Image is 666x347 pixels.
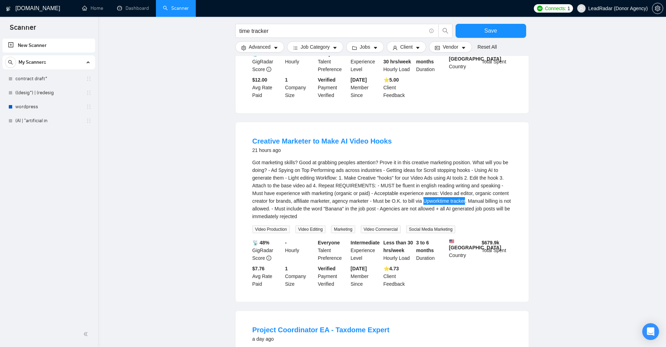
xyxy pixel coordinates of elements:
a: homeHome [82,5,103,11]
div: 21 hours ago [252,146,392,154]
b: $7.76 [252,266,265,271]
div: GigRadar Score [251,239,284,262]
div: Avg Rate Paid [251,265,284,288]
div: Member Since [349,76,382,99]
a: contract draft* [15,72,82,86]
span: search [5,60,16,65]
div: Country [447,239,480,262]
b: 3 to 6 months [416,240,434,253]
span: holder [86,104,92,110]
b: ⭐️ 5.00 [384,77,399,83]
span: caret-down [461,45,466,50]
span: holder [86,90,92,96]
span: Advanced [249,43,271,51]
b: $ 679.9k [482,240,500,245]
a: Project Coordinator EA - Taxdome Expert [252,326,389,334]
b: 1 [285,77,288,83]
span: caret-down [273,45,278,50]
div: Company Size [284,76,316,99]
div: Payment Verified [316,265,349,288]
span: setting [241,45,246,50]
span: Marketing [331,225,355,233]
div: Experience Level [349,50,382,73]
b: [GEOGRAPHIC_DATA] [449,239,501,250]
span: search [439,28,452,34]
div: GigRadar Score [251,50,284,73]
mark: tracker [450,198,465,204]
b: 📡 48% [252,240,270,245]
span: idcard [435,45,440,50]
div: Payment Verified [316,76,349,99]
img: logo [6,3,11,14]
span: caret-down [332,45,337,50]
button: Save [456,24,526,38]
button: userClientcaret-down [387,41,427,53]
span: user [579,6,584,11]
button: idcardVendorcaret-down [429,41,472,53]
button: search [5,57,16,68]
div: Got marketing skills? Good at grabbing peoples attention? Prove it in this creative marketing pos... [252,159,512,220]
li: New Scanner [2,39,95,53]
span: Jobs [360,43,370,51]
b: $12.00 [252,77,267,83]
div: Hourly Load [382,239,415,262]
div: Total Spent [480,50,513,73]
button: barsJob Categorycaret-down [287,41,343,53]
a: Reset All [478,43,497,51]
span: info-circle [429,29,434,33]
div: Hourly [284,50,316,73]
a: dashboardDashboard [117,5,149,11]
div: Company Size [284,265,316,288]
div: Hourly [284,239,316,262]
li: My Scanners [2,55,95,128]
div: Talent Preference [316,50,349,73]
span: info-circle [266,256,271,261]
span: Scanner [4,22,42,37]
span: caret-down [415,45,420,50]
span: holder [86,118,92,124]
b: - [285,240,287,245]
b: Intermediate [351,240,380,245]
span: folder [352,45,357,50]
span: Video Commercial [361,225,401,233]
a: ((desig*) | (redesig [15,86,82,100]
a: wordpress [15,100,82,114]
mark: time [440,198,449,204]
span: Video Production [252,225,290,233]
span: bars [293,45,298,50]
span: Client [400,43,413,51]
div: Duration [415,239,447,262]
span: double-left [83,331,90,338]
span: user [393,45,398,50]
div: Experience Level [349,239,382,262]
div: Client Feedback [382,265,415,288]
span: My Scanners [19,55,46,69]
div: Member Since [349,265,382,288]
button: search [438,24,452,38]
div: Duration [415,50,447,73]
div: Hourly Load [382,50,415,73]
div: Client Feedback [382,76,415,99]
span: Save [484,26,497,35]
span: setting [652,6,663,11]
div: Open Intercom Messenger [642,323,659,340]
button: folderJobscaret-down [346,41,384,53]
button: setting [652,3,663,14]
input: Search Freelance Jobs... [239,27,426,35]
span: Video Editing [295,225,326,233]
span: Vendor [443,43,458,51]
a: New Scanner [8,39,89,53]
b: Everyone [318,240,340,245]
b: Less than 30 hrs/week [384,240,413,253]
a: Creative Marketer to Make AI Video Hooks [252,137,392,145]
span: 1 [567,5,570,12]
b: [DATE] [351,266,367,271]
div: Country [447,50,480,73]
span: holder [86,76,92,82]
img: upwork-logo.png [537,6,543,11]
a: (AI | "artificial in [15,114,82,128]
div: Talent Preference [316,239,349,262]
span: Job Category [301,43,330,51]
button: settingAdvancedcaret-down [235,41,284,53]
b: Verified [318,266,336,271]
